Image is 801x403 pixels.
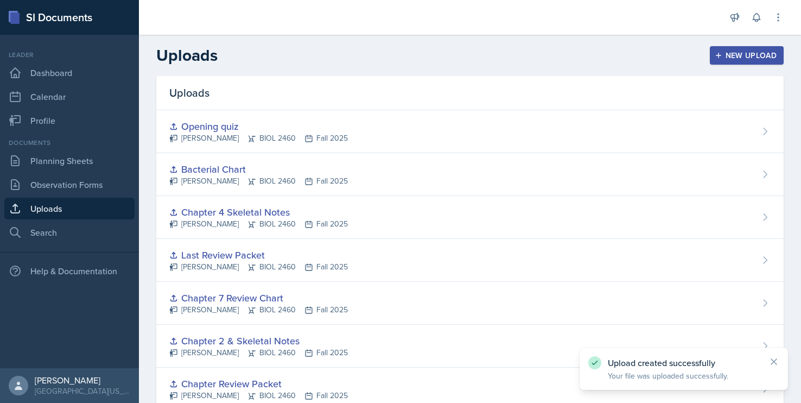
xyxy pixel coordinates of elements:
[169,333,348,348] div: Chapter 2 & Skeletal Notes
[156,153,784,196] a: Bacterial Chart [PERSON_NAME]BIOL 2460Fall 2025
[169,205,348,219] div: Chapter 4 Skeletal Notes
[169,175,348,187] div: [PERSON_NAME] BIOL 2460 Fall 2025
[717,51,777,60] div: New Upload
[4,138,135,148] div: Documents
[169,304,348,316] div: [PERSON_NAME] BIOL 2460 Fall 2025
[4,150,135,172] a: Planning Sheets
[4,86,135,108] a: Calendar
[156,239,784,282] a: Last Review Packet [PERSON_NAME]BIOL 2460Fall 2025
[608,357,760,368] p: Upload created successfully
[169,248,348,262] div: Last Review Packet
[169,376,348,391] div: Chapter Review Packet
[35,386,130,396] div: [GEOGRAPHIC_DATA][US_STATE]
[169,162,348,177] div: Bacterial Chart
[169,291,348,305] div: Chapter 7 Review Chart
[4,198,135,219] a: Uploads
[4,222,135,243] a: Search
[169,261,348,273] div: [PERSON_NAME] BIOL 2460 Fall 2025
[169,119,348,134] div: Opening quiz
[156,325,784,368] a: Chapter 2 & Skeletal Notes [PERSON_NAME]BIOL 2460Fall 2025
[169,218,348,230] div: [PERSON_NAME] BIOL 2460 Fall 2025
[710,46,784,65] button: New Upload
[608,370,760,381] p: Your file was uploaded successfully.
[35,375,130,386] div: [PERSON_NAME]
[169,133,348,144] div: [PERSON_NAME] BIOL 2460 Fall 2025
[4,62,135,84] a: Dashboard
[156,196,784,239] a: Chapter 4 Skeletal Notes [PERSON_NAME]BIOL 2460Fall 2025
[156,282,784,325] a: Chapter 7 Review Chart [PERSON_NAME]BIOL 2460Fall 2025
[4,174,135,196] a: Observation Forms
[4,110,135,131] a: Profile
[4,260,135,282] div: Help & Documentation
[156,76,784,110] div: Uploads
[169,390,348,401] div: [PERSON_NAME] BIOL 2460 Fall 2025
[156,110,784,153] a: Opening quiz [PERSON_NAME]BIOL 2460Fall 2025
[169,347,348,358] div: [PERSON_NAME] BIOL 2460 Fall 2025
[4,50,135,60] div: Leader
[156,46,218,65] h2: Uploads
